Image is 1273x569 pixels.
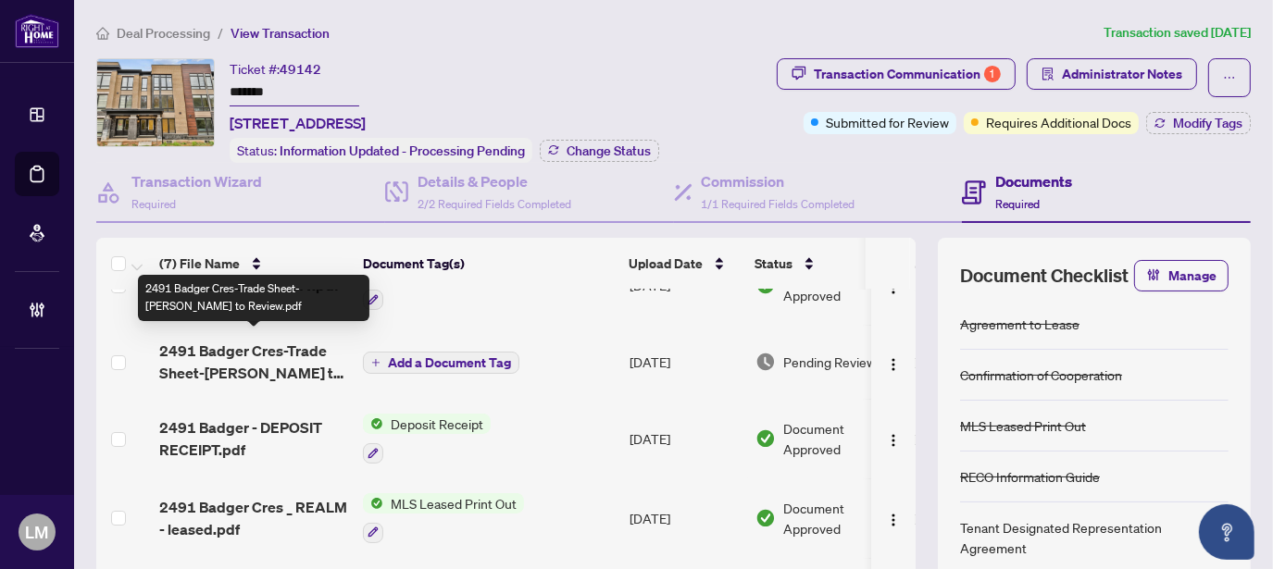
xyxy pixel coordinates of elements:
h4: Commission [702,170,855,192]
button: Logo [879,424,908,453]
span: 2491 Badger - DEPOSIT RECEIPT.pdf [159,416,348,461]
button: Status IconMLS Leased Print Out [363,493,524,543]
img: Logo [886,357,901,372]
button: Status IconDeposit Receipt [363,414,491,464]
img: Document Status [755,352,776,372]
div: Agreement to Lease [960,314,1080,334]
button: Add a Document Tag [363,352,519,374]
span: Modify Tags [1173,117,1242,130]
button: Administrator Notes [1027,58,1197,90]
span: Deposit Receipt [383,414,491,434]
span: Add a Document Tag [388,356,511,369]
span: Upload Date [629,254,703,274]
img: Logo [886,513,901,527]
span: (7) File Name [159,254,240,274]
span: 2491 Badger Cres _ REALM - leased.pdf [159,496,348,540]
h4: Transaction Wizard [131,170,262,192]
h4: Details & People [418,170,571,192]
span: 2491 Badger Cres-Trade Sheet-[PERSON_NAME] to Review.pdf [159,340,348,384]
div: MLS Leased Print Out [960,415,1086,436]
article: Transaction saved [DATE] [1104,22,1251,43]
span: solution [1042,68,1055,80]
h4: Documents [995,170,1072,192]
th: Upload Date [621,238,747,290]
img: Document Status [755,508,776,528]
button: Open asap [1199,504,1254,560]
div: 1 [984,66,1001,82]
img: IMG-W12252257_1.jpg [97,59,214,146]
span: Information Updated - Processing Pending [280,142,525,159]
span: 1/1 Required Fields Completed [702,197,855,211]
span: 49142 [280,61,321,78]
span: LM [26,519,49,545]
span: Pending Review [783,352,876,372]
span: home [96,27,109,40]
span: Manage [1168,261,1217,291]
td: [DATE] [622,399,748,478]
span: Status [755,254,793,274]
td: [DATE] [622,325,748,399]
button: Modify Tags [1146,112,1251,134]
button: Logo [879,347,908,377]
li: / [218,22,223,43]
span: Change Status [567,144,651,157]
span: [STREET_ADDRESS] [230,112,366,134]
div: Transaction Communication [814,59,1001,89]
img: Status Icon [363,493,383,513]
span: View Transaction [231,25,330,42]
div: Tenant Designated Representation Agreement [960,517,1184,558]
img: Logo [886,433,901,448]
span: ellipsis [1223,71,1236,84]
span: Required [131,197,176,211]
span: Document Approved [783,418,898,459]
button: Logo [879,503,908,533]
div: Status: [230,138,532,163]
button: Change Status [540,140,659,162]
div: 2491 Badger Cres-Trade Sheet-[PERSON_NAME] to Review.pdf [138,275,369,321]
span: Administrator Notes [1062,59,1182,89]
img: Status Icon [363,414,383,434]
span: Submitted for Review [826,112,949,132]
th: (7) File Name [152,238,356,290]
span: Requires Additional Docs [986,112,1131,132]
div: RECO Information Guide [960,466,1100,487]
span: plus [371,358,381,367]
div: Confirmation of Cooperation [960,365,1122,385]
th: Document Tag(s) [356,238,621,290]
span: Deal Processing [117,25,210,42]
img: logo [15,14,59,48]
div: Ticket #: [230,58,321,80]
span: 2/2 Required Fields Completed [418,197,571,211]
button: Manage [1134,260,1229,291]
button: Transaction Communication1 [777,58,1016,90]
td: [DATE] [622,478,748,558]
img: Document Status [755,428,776,449]
span: Document Checklist [960,263,1129,289]
span: MLS Leased Print Out [383,493,524,513]
th: Status [747,238,905,290]
button: Add a Document Tag [363,350,519,374]
span: Document Approved [783,498,898,538]
span: Required [995,197,1040,211]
